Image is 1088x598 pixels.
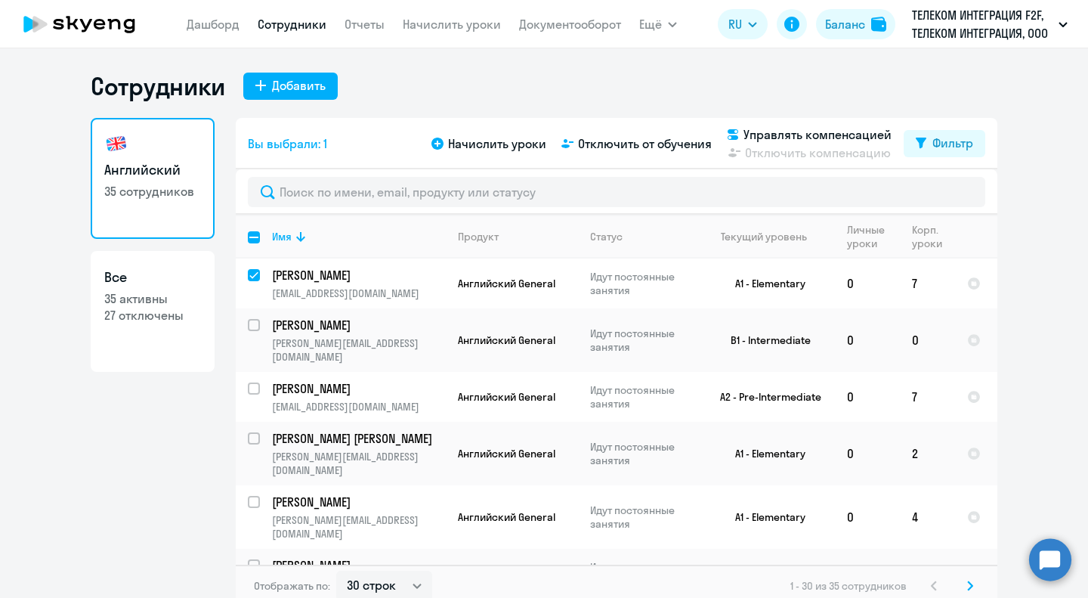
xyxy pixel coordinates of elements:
img: balance [871,17,886,32]
p: [EMAIL_ADDRESS][DOMAIN_NAME] [272,400,445,414]
td: A1 - Elementary [694,422,835,485]
a: Английский35 сотрудников [91,118,215,239]
p: Идут постоянные занятия [590,270,694,297]
p: [PERSON_NAME][EMAIL_ADDRESS][DOMAIN_NAME] [272,450,445,477]
p: Идут постоянные занятия [590,503,694,531]
div: Корп. уроки [912,223,944,250]
span: Английский General [458,333,555,347]
a: [PERSON_NAME] [272,494,445,510]
td: 0 [835,422,900,485]
button: ТЕЛЕКОМ ИНТЕГРАЦИЯ F2F, ТЕЛЕКОМ ИНТЕГРАЦИЯ, ООО [904,6,1075,42]
button: Ещё [639,9,677,39]
a: Отчеты [345,17,385,32]
div: Статус [590,230,623,243]
p: [PERSON_NAME][EMAIL_ADDRESS][DOMAIN_NAME] [272,336,445,364]
p: [PERSON_NAME][EMAIL_ADDRESS][DOMAIN_NAME] [272,513,445,541]
button: Фильтр [904,130,985,157]
span: Управлять компенсацией [743,125,892,144]
td: A2 - Pre-Intermediate [694,372,835,422]
p: 35 сотрудников [104,183,201,200]
p: Идут постоянные занятия [590,440,694,467]
h3: Все [104,268,201,287]
td: 0 [835,485,900,549]
span: Отключить от обучения [578,135,712,153]
span: Английский General [458,277,555,290]
td: 0 [835,308,900,372]
p: [PERSON_NAME] [272,267,443,284]
p: [PERSON_NAME] [272,380,443,397]
span: Вы выбрали: 1 [248,135,327,153]
button: RU [718,9,768,39]
a: [PERSON_NAME] [PERSON_NAME] [272,430,445,447]
td: B1 - Intermediate [694,308,835,372]
button: Балансbalance [816,9,895,39]
span: 1 - 30 из 35 сотрудников [790,579,907,593]
td: 7 [900,259,955,308]
p: Идут постоянные занятия [590,560,694,587]
p: [PERSON_NAME] [272,557,443,574]
a: Начислить уроки [403,17,501,32]
td: 0 [835,259,900,308]
p: [PERSON_NAME] [PERSON_NAME] [272,430,443,447]
div: Текущий уровень [721,230,807,243]
button: Добавить [243,73,338,100]
a: Все35 активны27 отключены [91,251,215,372]
p: [EMAIL_ADDRESS][DOMAIN_NAME] [272,287,445,300]
td: A1 - Elementary [694,485,835,549]
p: 27 отключены [104,307,201,324]
div: Личные уроки [847,223,889,250]
td: 0 [835,372,900,422]
p: Идут постоянные занятия [590,383,694,411]
a: [PERSON_NAME] [272,380,445,397]
input: Поиск по имени, email, продукту или статусу [248,177,985,207]
div: Имя [272,230,292,243]
div: Добавить [272,76,326,95]
h3: Английский [104,160,201,180]
td: 2 [900,422,955,485]
span: Английский General [458,390,555,404]
span: Отображать по: [254,579,330,593]
h1: Сотрудники [91,71,225,101]
span: RU [728,15,742,33]
p: ТЕЛЕКОМ ИНТЕГРАЦИЯ F2F, ТЕЛЕКОМ ИНТЕГРАЦИЯ, ООО [912,6,1052,42]
img: english [104,132,128,156]
p: [PERSON_NAME] [272,317,443,333]
span: Английский General [458,447,555,460]
div: Текущий уровень [706,230,834,243]
a: [PERSON_NAME] [272,267,445,284]
td: 4 [900,485,955,549]
p: Идут постоянные занятия [590,327,694,354]
div: Продукт [458,230,499,243]
div: Продукт [458,230,577,243]
a: [PERSON_NAME] [272,317,445,333]
a: Сотрудники [258,17,326,32]
a: Документооборот [519,17,621,32]
span: Английский General [458,510,555,524]
span: Ещё [639,15,662,33]
a: Дашборд [187,17,240,32]
div: Статус [590,230,694,243]
span: Начислить уроки [448,135,546,153]
div: Имя [272,230,445,243]
div: Фильтр [932,134,973,152]
div: Личные уроки [847,223,899,250]
div: Корп. уроки [912,223,954,250]
p: 35 активны [104,290,201,307]
a: [PERSON_NAME] [272,557,445,574]
p: [PERSON_NAME] [272,494,443,510]
td: A1 - Elementary [694,259,835,308]
td: 7 [900,372,955,422]
td: 0 [900,308,955,372]
div: Баланс [825,15,865,33]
